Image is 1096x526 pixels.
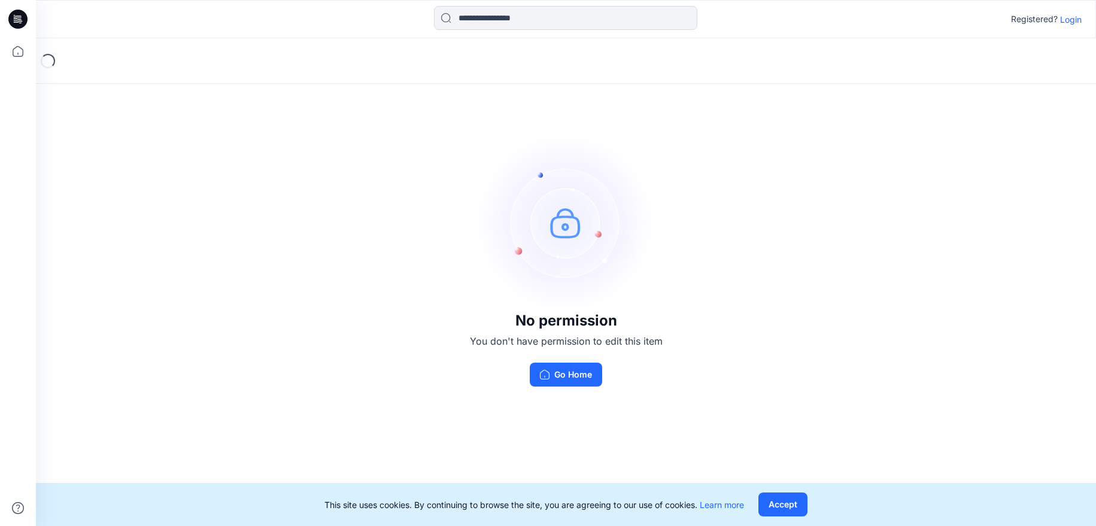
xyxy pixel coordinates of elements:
p: Registered? [1011,12,1058,26]
h3: No permission [470,312,663,329]
a: Learn more [700,500,744,510]
button: Go Home [530,363,602,387]
img: no-perm.svg [476,133,656,312]
p: Login [1060,13,1082,26]
button: Accept [758,492,807,516]
p: This site uses cookies. By continuing to browse the site, you are agreeing to our use of cookies. [324,498,744,511]
p: You don't have permission to edit this item [470,334,663,348]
